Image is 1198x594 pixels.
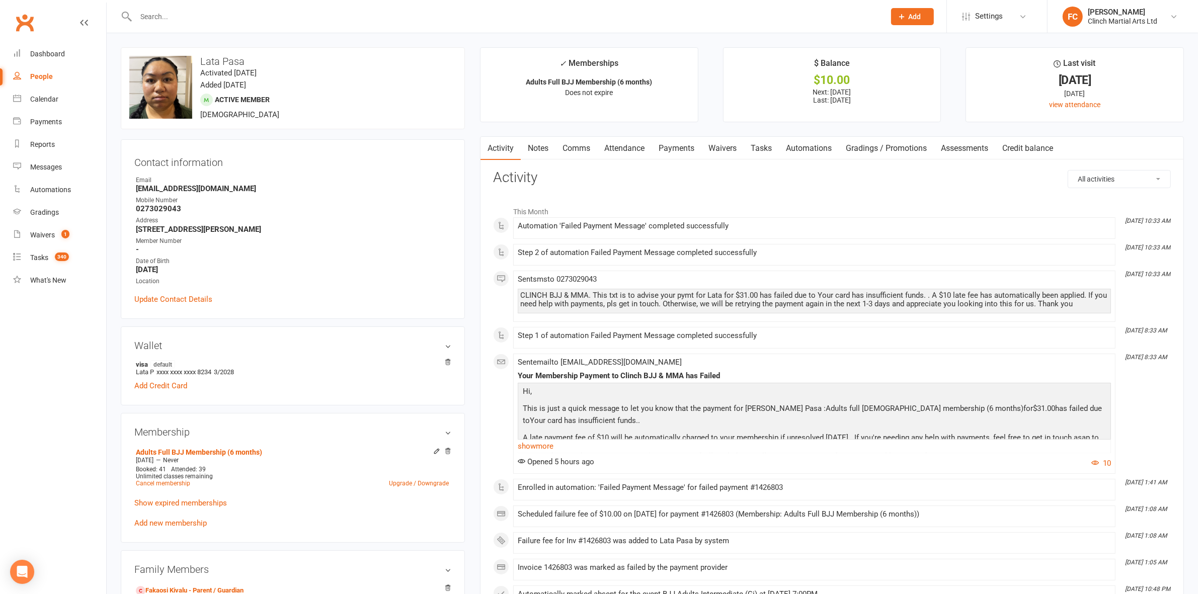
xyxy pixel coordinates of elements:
[30,276,66,284] div: What's New
[134,340,451,351] h3: Wallet
[30,208,59,216] div: Gradings
[214,368,234,376] span: 3/2028
[530,387,532,396] span: ,
[518,483,1111,492] div: Enrolled in automation: 'Failed Payment Message' for failed payment #1426803
[13,156,106,179] a: Messages
[13,201,106,224] a: Gradings
[733,88,932,104] p: Next: [DATE] Last: [DATE]
[136,457,153,464] span: [DATE]
[133,456,451,464] div: —
[136,480,190,487] a: Cancel membership
[518,275,597,284] span: Sent sms to 0273029043
[1063,7,1083,27] div: FC
[134,293,212,305] a: Update Contact Details
[526,78,653,86] strong: Adults Full BJJ Membership (6 months)
[555,137,597,160] a: Comms
[136,448,262,456] a: Adults Full BJJ Membership (6 months)
[134,153,451,168] h3: Contact information
[150,360,175,368] span: default
[518,372,1111,380] div: Your Membership Payment to Clinch BJJ & MMA has Failed
[518,358,682,367] span: Sent email to [EMAIL_ADDRESS][DOMAIN_NAME]
[13,269,106,292] a: What's New
[30,163,62,171] div: Messages
[136,236,451,246] div: Member Number
[10,560,34,584] div: Open Intercom Messenger
[13,133,106,156] a: Reports
[520,402,1108,429] p: This is just a quick message to let you know that the payment for [PERSON_NAME] Pasa Adults full ...
[30,231,55,239] div: Waivers
[13,43,106,65] a: Dashboard
[30,253,48,262] div: Tasks
[521,137,555,160] a: Notes
[30,72,53,80] div: People
[136,204,451,213] strong: 0273029043
[134,427,451,438] h3: Membership
[1125,559,1167,566] i: [DATE] 1:05 AM
[30,95,58,103] div: Calendar
[1088,8,1157,17] div: [PERSON_NAME]
[200,80,246,90] time: Added [DATE]
[136,245,451,254] strong: -
[136,265,451,274] strong: [DATE]
[1125,244,1170,251] i: [DATE] 10:33 AM
[493,201,1171,217] li: This Month
[891,8,934,25] button: Add
[134,359,451,377] li: Lata P
[520,432,1108,458] p: A late payment fee of $10 will be automatically charged to your membership if unresolved [DATE]. ...
[975,5,1003,28] span: Settings
[824,404,826,413] span: :
[134,498,227,507] a: Show expired memberships
[136,466,166,473] span: Booked: 41
[55,252,69,261] span: 340
[1125,532,1167,539] i: [DATE] 1:08 AM
[518,457,594,466] span: Opened 5 hours ago
[518,248,1111,257] div: Step 2 of automation Failed Payment Message completed successfully
[30,140,55,148] div: Reports
[61,230,69,238] span: 1
[839,137,934,160] a: Gradings / Promotions
[215,96,270,104] span: Active member
[136,176,451,185] div: Email
[129,56,192,119] img: image1717999189.png
[133,10,878,24] input: Search...
[136,216,451,225] div: Address
[136,225,451,234] strong: [STREET_ADDRESS][PERSON_NAME]
[129,56,456,67] h3: Lata Pasa
[814,57,850,75] div: $ Balance
[136,196,451,205] div: Mobile Number
[520,385,1108,400] p: Hi
[1125,505,1167,513] i: [DATE] 1:08 AM
[171,466,206,473] span: Attended: 39
[200,68,257,77] time: Activated [DATE]
[136,473,213,480] span: Unlimited classes remaining
[1088,17,1157,26] div: Clinch Martial Arts Ltd
[1023,404,1033,413] span: for
[1125,271,1170,278] i: [DATE] 10:33 AM
[30,50,65,58] div: Dashboard
[13,179,106,201] a: Automations
[1049,101,1100,109] a: view attendance
[200,110,279,119] span: [DEMOGRAPHIC_DATA]
[518,222,1111,230] div: Automation 'Failed Payment Message' completed successfully
[13,111,106,133] a: Payments
[934,137,995,160] a: Assessments
[560,57,619,75] div: Memberships
[13,224,106,246] a: Waivers 1
[1125,585,1170,592] i: [DATE] 10:48 PM
[13,246,106,269] a: Tasks 340
[1125,327,1167,334] i: [DATE] 8:33 AM
[566,89,613,97] span: Does not expire
[134,564,451,575] h3: Family Members
[1125,354,1167,361] i: [DATE] 8:33 AM
[652,137,701,160] a: Payments
[1125,479,1167,486] i: [DATE] 1:41 AM
[733,75,932,86] div: $10.00
[12,10,37,35] a: Clubworx
[779,137,839,160] a: Automations
[1054,57,1096,75] div: Last visit
[136,257,451,266] div: Date of Birth
[389,480,449,487] a: Upgrade / Downgrade
[136,360,446,368] strong: visa
[1125,217,1170,224] i: [DATE] 10:33 AM
[134,519,207,528] a: Add new membership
